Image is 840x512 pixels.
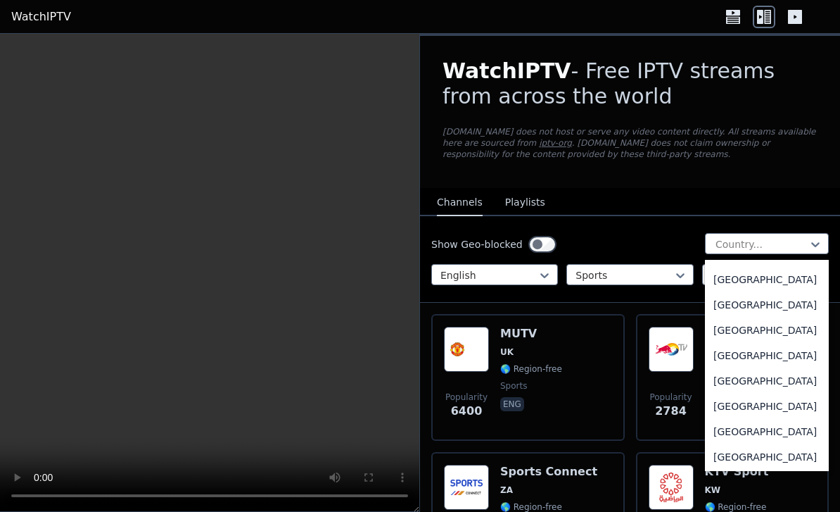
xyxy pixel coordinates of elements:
img: Sports Connect [444,465,489,510]
p: eng [500,397,524,411]
div: [GEOGRAPHIC_DATA] [705,267,829,292]
a: WatchIPTV [11,8,71,25]
div: [GEOGRAPHIC_DATA] [705,394,829,419]
span: 6400 [451,403,483,420]
div: [GEOGRAPHIC_DATA] [705,368,829,394]
span: 2784 [655,403,687,420]
label: Show Geo-blocked [431,237,523,251]
div: [GEOGRAPHIC_DATA] [705,444,829,470]
button: Playlists [505,189,545,216]
div: [GEOGRAPHIC_DATA] [705,343,829,368]
p: [DOMAIN_NAME] does not host or serve any video content directly. All streams available here are s... [443,126,817,160]
div: [GEOGRAPHIC_DATA] [705,419,829,444]
button: Channels [437,189,483,216]
span: ZA [500,485,513,496]
div: [GEOGRAPHIC_DATA] [705,470,829,495]
h6: KTV Sport [705,465,769,479]
span: WatchIPTV [443,58,571,83]
span: Popularity [445,392,488,403]
img: KTV Sport [649,465,694,510]
span: Popularity [649,392,692,403]
h6: MUTV [500,327,562,341]
div: [GEOGRAPHIC_DATA] [705,292,829,318]
span: KW [705,485,721,496]
img: Red Bull TV [649,327,694,372]
h6: Sports Connect [500,465,597,479]
span: UK [500,346,514,358]
span: 🌎 Region-free [500,363,562,375]
div: [GEOGRAPHIC_DATA] [705,318,829,343]
span: sports [500,380,527,392]
a: iptv-org [539,138,572,148]
h1: - Free IPTV streams from across the world [443,58,817,109]
img: MUTV [444,327,489,372]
